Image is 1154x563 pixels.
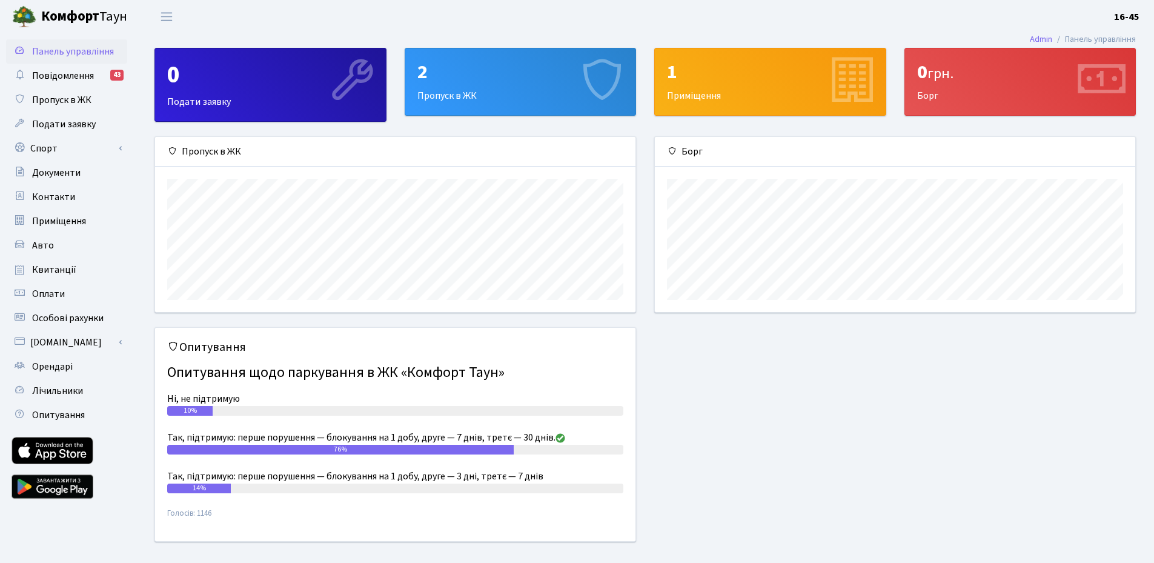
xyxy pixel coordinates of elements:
[32,166,81,179] span: Документи
[155,48,386,121] div: Подати заявку
[6,185,127,209] a: Контакти
[6,161,127,185] a: Документи
[32,45,114,58] span: Панель управління
[6,379,127,403] a: Лічильники
[167,340,623,355] h5: Опитування
[32,311,104,325] span: Особові рахунки
[32,69,94,82] span: Повідомлення
[6,355,127,379] a: Орендарі
[6,64,127,88] a: Повідомлення43
[6,330,127,355] a: [DOMAIN_NAME]
[32,408,85,422] span: Опитування
[167,61,374,90] div: 0
[6,306,127,330] a: Особові рахунки
[6,233,127,258] a: Авто
[6,39,127,64] a: Панель управління
[667,61,874,84] div: 1
[167,469,623,484] div: Так, підтримую: перше порушення — блокування на 1 добу, друге — 3 дні, третє — 7 днів
[32,360,73,373] span: Орендарі
[154,48,386,122] a: 0Подати заявку
[32,118,96,131] span: Подати заявку
[110,70,124,81] div: 43
[41,7,127,27] span: Таун
[151,7,182,27] button: Переключити навігацію
[1012,27,1154,52] nav: breadcrumb
[905,48,1136,115] div: Борг
[32,263,76,276] span: Квитанції
[32,93,91,107] span: Пропуск в ЖК
[167,406,213,416] div: 10%
[167,484,231,493] div: 14%
[167,391,623,406] div: Ні, не підтримую
[32,384,83,398] span: Лічильники
[655,48,886,115] div: Приміщення
[6,282,127,306] a: Оплати
[155,137,635,167] div: Пропуск в ЖК
[41,7,99,26] b: Комфорт
[167,445,514,455] div: 76%
[1030,33,1052,45] a: Admin
[32,239,54,252] span: Авто
[167,359,623,387] h4: Опитування щодо паркування в ЖК «Комфорт Таун»
[32,190,75,204] span: Контакти
[1052,33,1136,46] li: Панель управління
[417,61,624,84] div: 2
[655,137,1135,167] div: Борг
[6,403,127,427] a: Опитування
[6,88,127,112] a: Пропуск в ЖК
[32,287,65,301] span: Оплати
[917,61,1124,84] div: 0
[6,136,127,161] a: Спорт
[6,209,127,233] a: Приміщення
[405,48,636,115] div: Пропуск в ЖК
[927,63,953,84] span: грн.
[6,112,127,136] a: Подати заявку
[12,5,36,29] img: logo.png
[167,508,623,529] small: Голосів: 1146
[32,215,86,228] span: Приміщення
[405,48,637,116] a: 2Пропуск в ЖК
[6,258,127,282] a: Квитанції
[654,48,886,116] a: 1Приміщення
[167,430,623,445] div: Так, підтримую: перше порушення — блокування на 1 добу, друге — 7 днів, третє — 30 днів.
[1114,10,1139,24] a: 16-45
